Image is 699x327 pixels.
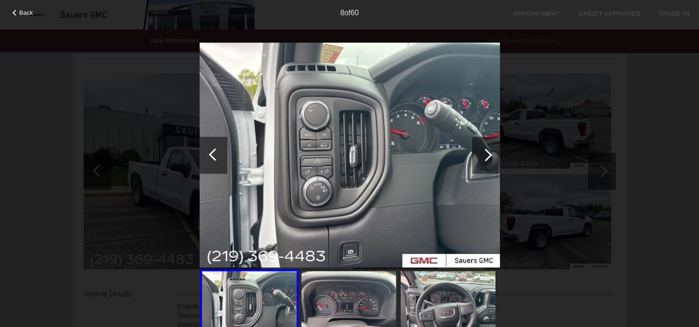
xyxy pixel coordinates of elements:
span: 60 [351,9,359,17]
span: Back [19,9,33,16]
a: Credit Approved [578,10,640,17]
span: 8 [340,9,344,17]
img: c49e620f45ca03be6d6ee0cf64d77f20.jpg [200,42,500,268]
a: Trade-In [659,10,690,17]
a: Appointment [513,10,560,17]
